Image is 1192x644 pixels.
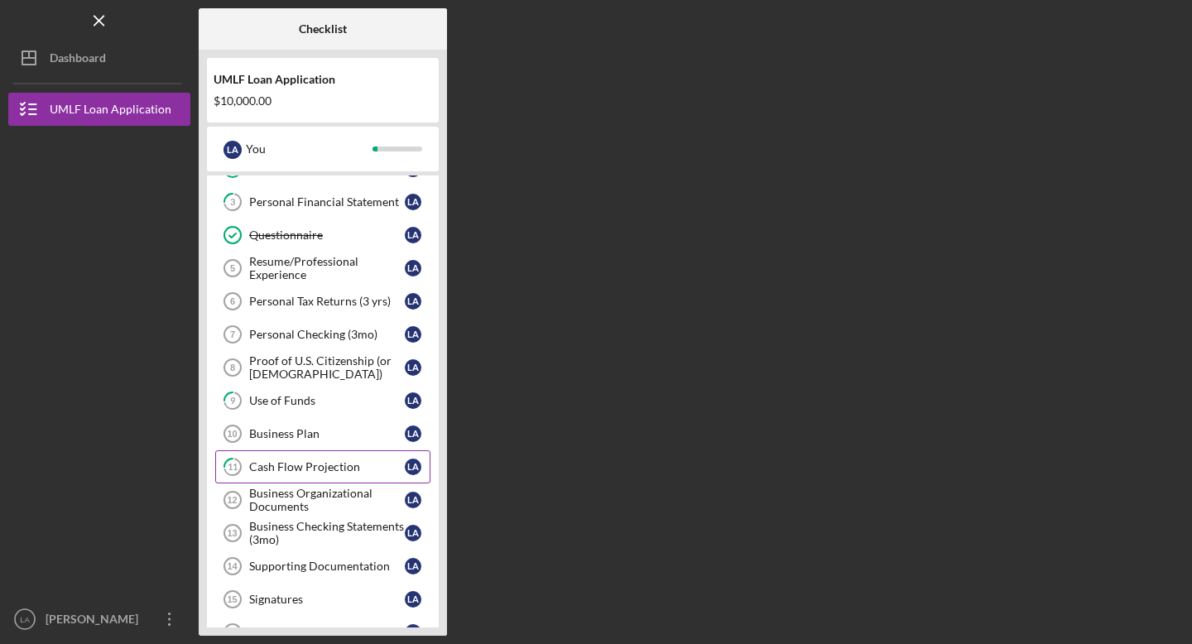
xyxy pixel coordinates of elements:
[249,487,405,513] div: Business Organizational Documents
[249,520,405,546] div: Business Checking Statements (3mo)
[227,561,238,571] tspan: 14
[215,318,430,351] a: 7Personal Checking (3mo)LA
[246,135,372,163] div: You
[230,329,235,339] tspan: 7
[405,525,421,541] div: L A
[8,93,190,126] button: UMLF Loan Application
[405,392,421,409] div: L A
[227,594,237,604] tspan: 15
[215,450,430,483] a: 11Cash Flow ProjectionLA
[215,483,430,517] a: 12Business Organizational DocumentsLA
[8,41,190,74] button: Dashboard
[249,328,405,341] div: Personal Checking (3mo)
[405,260,421,276] div: L A
[215,252,430,285] a: 5Resume/Professional ExperienceLA
[215,417,430,450] a: 10Business PlanLA
[249,593,405,606] div: Signatures
[249,228,405,242] div: Questionnaire
[249,626,405,639] div: $50 Application Fee
[405,227,421,243] div: L A
[215,285,430,318] a: 6Personal Tax Returns (3 yrs)LA
[227,429,237,439] tspan: 10
[214,94,432,108] div: $10,000.00
[405,326,421,343] div: L A
[249,255,405,281] div: Resume/Professional Experience
[215,517,430,550] a: 13Business Checking Statements (3mo)LA
[405,624,421,641] div: L A
[215,583,430,616] a: 15SignaturesLA
[20,615,30,624] text: LA
[249,427,405,440] div: Business Plan
[405,492,421,508] div: L A
[215,219,430,252] a: QuestionnaireLA
[227,495,237,505] tspan: 12
[249,354,405,381] div: Proof of U.S. Citizenship (or [DEMOGRAPHIC_DATA])
[215,384,430,417] a: 9Use of FundsLA
[8,603,190,636] button: LA[PERSON_NAME]
[215,185,430,219] a: 3Personal Financial StatementLA
[405,459,421,475] div: L A
[299,22,347,36] b: Checklist
[214,73,432,86] div: UMLF Loan Application
[405,558,421,574] div: L A
[228,462,238,473] tspan: 11
[405,359,421,376] div: L A
[405,194,421,210] div: L A
[230,363,235,372] tspan: 8
[249,560,405,573] div: Supporting Documentation
[41,603,149,640] div: [PERSON_NAME]
[50,93,171,130] div: UMLF Loan Application
[405,591,421,608] div: L A
[215,550,430,583] a: 14Supporting DocumentationLA
[215,351,430,384] a: 8Proof of U.S. Citizenship (or [DEMOGRAPHIC_DATA])LA
[230,396,236,406] tspan: 9
[249,394,405,407] div: Use of Funds
[223,141,242,159] div: L A
[405,425,421,442] div: L A
[230,296,235,306] tspan: 6
[249,195,405,209] div: Personal Financial Statement
[230,197,235,208] tspan: 3
[50,41,106,79] div: Dashboard
[405,293,421,310] div: L A
[230,263,235,273] tspan: 5
[227,528,237,538] tspan: 13
[249,295,405,308] div: Personal Tax Returns (3 yrs)
[249,460,405,473] div: Cash Flow Projection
